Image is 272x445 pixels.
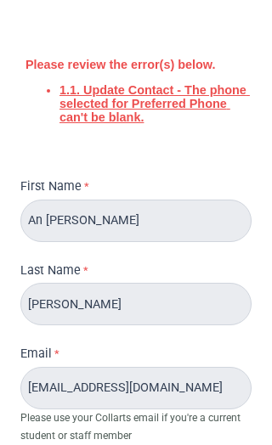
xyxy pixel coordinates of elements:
[20,412,241,442] span: Please use your Collarts email if you're a current student or staff member
[20,345,64,367] label: Email
[20,262,93,284] label: Last Name
[20,200,252,242] input: First Name
[13,45,259,149] div: Please review the error(s) below.
[20,283,252,325] input: Last Name
[20,367,252,409] input: Email
[20,177,93,200] label: First Name
[59,83,250,124] a: 1.1. Update Contact - The phone selected for Preferred Phone can't be blank.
